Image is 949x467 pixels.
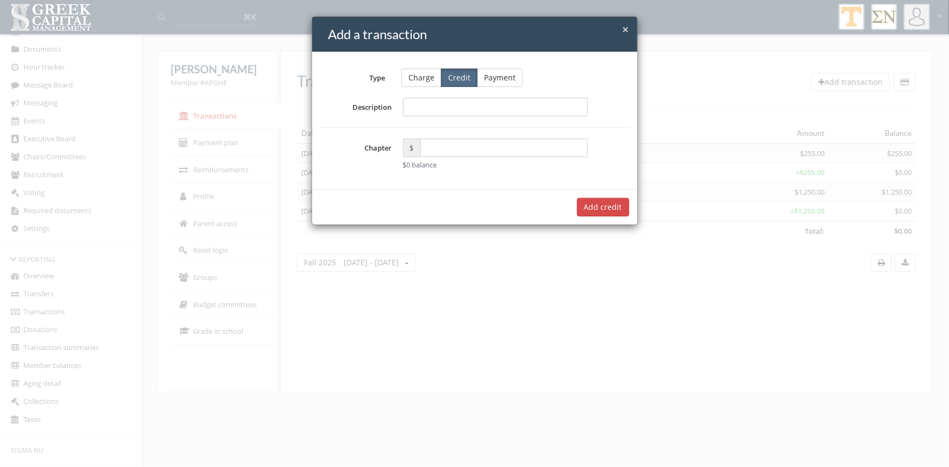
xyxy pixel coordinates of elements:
div: $0 balance [403,160,588,170]
button: Charge [401,69,442,87]
h4: Add a transaction [328,25,629,43]
span: $ [403,139,420,157]
label: Chapter [320,139,398,170]
button: Credit [441,69,477,87]
span: × [623,22,629,37]
label: Type [312,69,394,83]
label: Description [320,98,398,116]
button: Payment [477,69,523,87]
button: Add credit [577,198,629,216]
